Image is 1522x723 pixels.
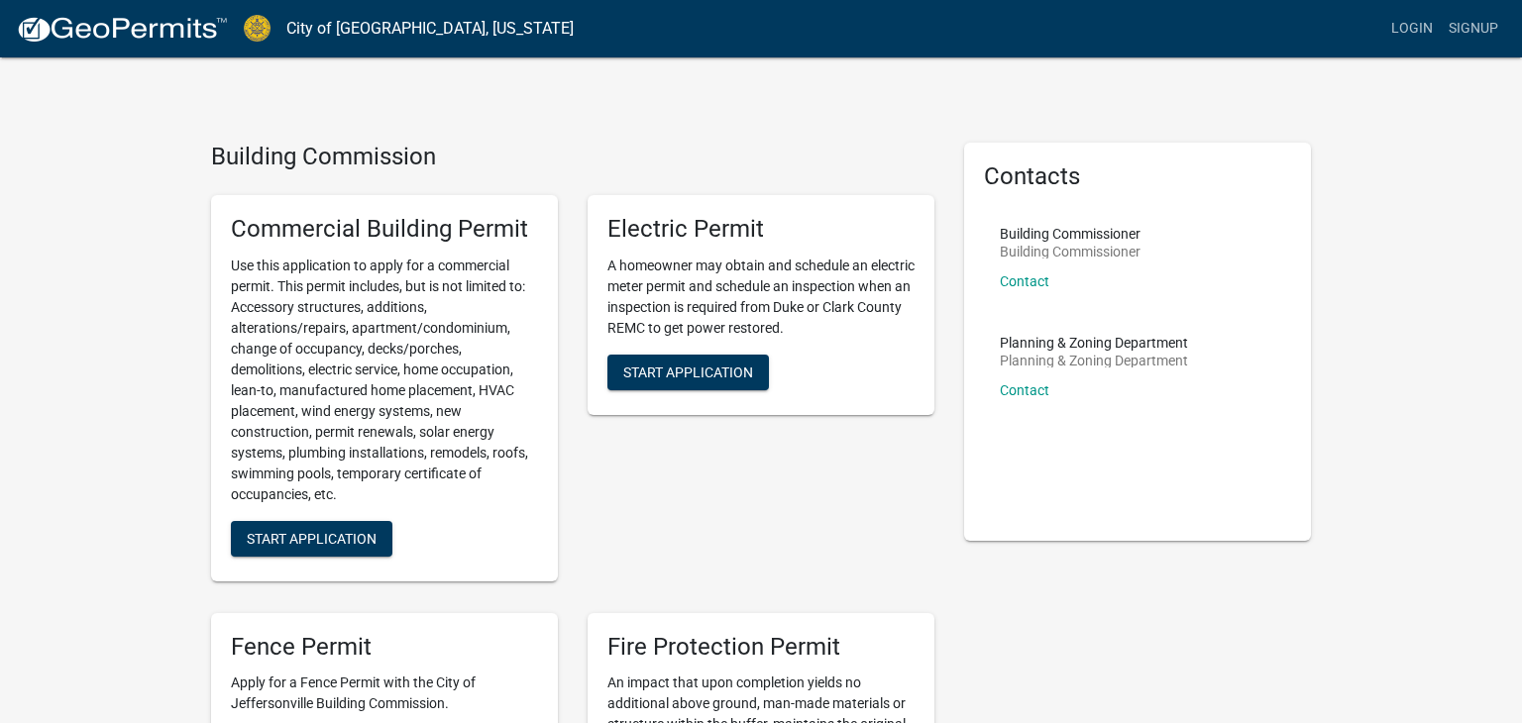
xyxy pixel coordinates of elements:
h5: Commercial Building Permit [231,215,538,244]
h5: Fence Permit [231,633,538,662]
a: Contact [1000,273,1049,289]
img: City of Jeffersonville, Indiana [244,15,271,42]
a: Signup [1441,10,1506,48]
p: Building Commissioner [1000,245,1141,258]
button: Start Application [231,521,392,557]
span: Start Application [247,530,377,546]
p: A homeowner may obtain and schedule an electric meter permit and schedule an inspection when an i... [607,256,915,339]
button: Start Application [607,355,769,390]
p: Building Commissioner [1000,227,1141,241]
a: Contact [1000,382,1049,398]
a: City of [GEOGRAPHIC_DATA], [US_STATE] [286,12,574,46]
h5: Electric Permit [607,215,915,244]
p: Planning & Zoning Department [1000,354,1188,367]
h5: Contacts [984,162,1291,191]
p: Apply for a Fence Permit with the City of Jeffersonville Building Commission. [231,672,538,714]
h5: Fire Protection Permit [607,633,915,662]
p: Planning & Zoning Department [1000,336,1188,350]
h4: Building Commission [211,143,934,171]
span: Start Application [623,363,753,379]
a: Login [1383,10,1441,48]
p: Use this application to apply for a commercial permit. This permit includes, but is not limited t... [231,256,538,505]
